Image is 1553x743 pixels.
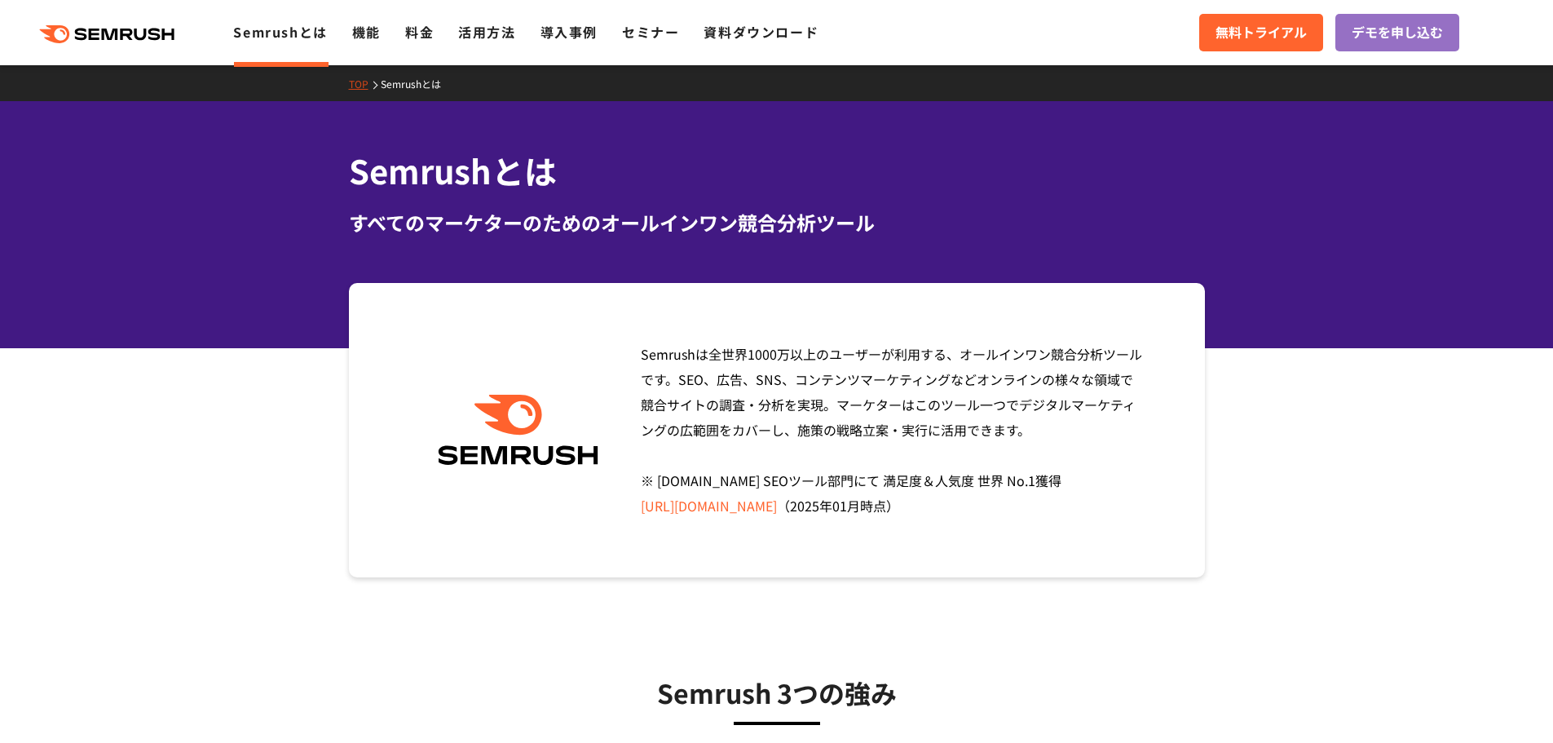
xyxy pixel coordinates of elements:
[1352,22,1443,43] span: デモを申し込む
[352,22,381,42] a: 機能
[430,395,607,466] img: Semrush
[381,77,453,91] a: Semrushとは
[349,77,381,91] a: TOP
[349,208,1205,237] div: すべてのマーケターのためのオールインワン競合分析ツール
[349,147,1205,195] h1: Semrushとは
[641,344,1142,515] span: Semrushは全世界1000万以上のユーザーが利用する、オールインワン競合分析ツールです。SEO、広告、SNS、コンテンツマーケティングなどオンラインの様々な領域で競合サイトの調査・分析を実現...
[704,22,818,42] a: 資料ダウンロード
[233,22,327,42] a: Semrushとは
[1199,14,1323,51] a: 無料トライアル
[390,672,1164,713] h3: Semrush 3つの強み
[622,22,679,42] a: セミナー
[1215,22,1307,43] span: 無料トライアル
[540,22,598,42] a: 導入事例
[405,22,434,42] a: 料金
[641,496,777,515] a: [URL][DOMAIN_NAME]
[1335,14,1459,51] a: デモを申し込む
[458,22,515,42] a: 活用方法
